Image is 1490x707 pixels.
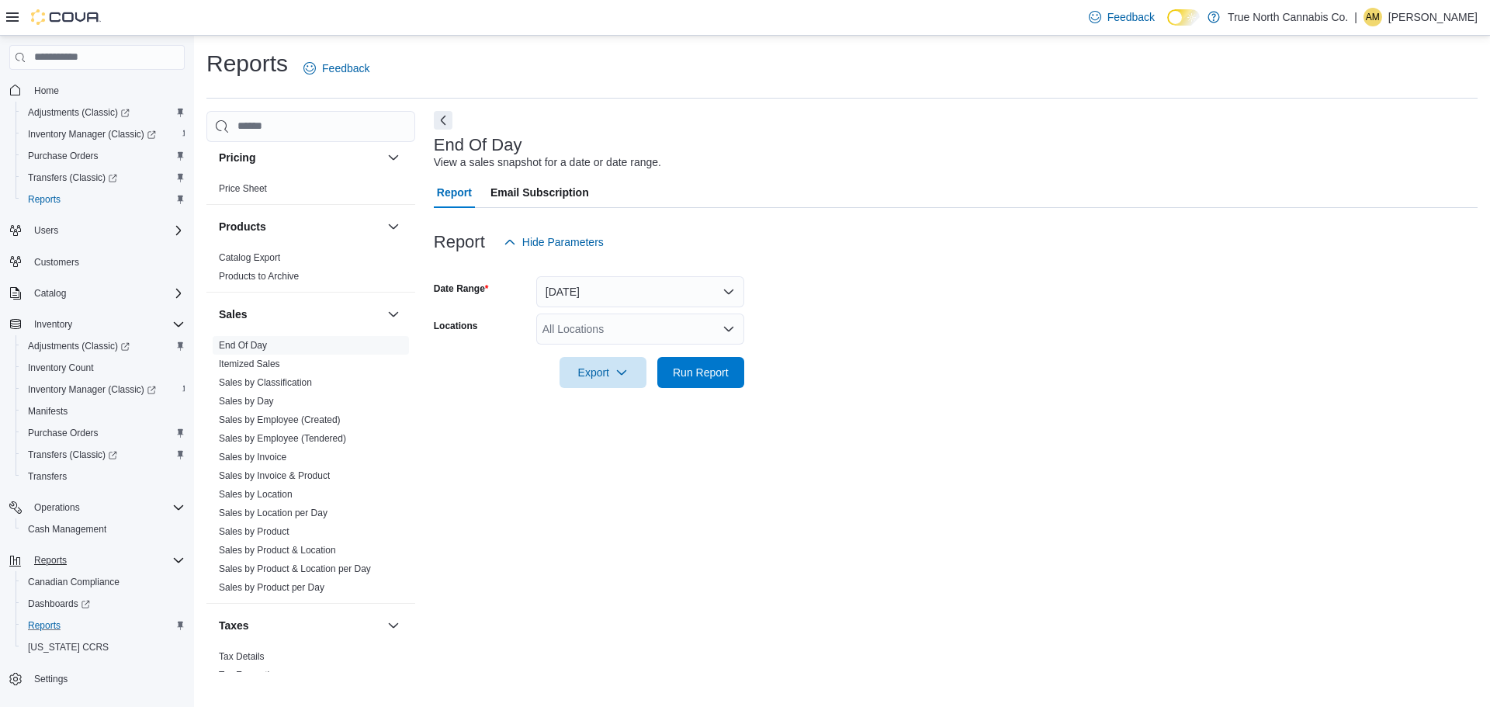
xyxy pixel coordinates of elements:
p: [PERSON_NAME] [1388,8,1478,26]
a: Price Sheet [219,183,267,194]
a: Purchase Orders [22,424,105,442]
span: Reports [28,619,61,632]
a: Feedback [297,53,376,84]
button: Inventory [3,314,191,335]
span: Transfers (Classic) [22,168,185,187]
label: Date Range [434,282,489,295]
button: Operations [3,497,191,518]
span: Adjustments (Classic) [22,103,185,122]
a: Dashboards [22,594,96,613]
a: Dashboards [16,593,191,615]
span: Sales by Employee (Tendered) [219,432,346,445]
label: Locations [434,320,478,332]
div: Pricing [206,179,415,204]
h3: Sales [219,307,248,322]
div: Sales [206,336,415,603]
span: Price Sheet [219,182,267,195]
button: [US_STATE] CCRS [16,636,191,658]
h3: End Of Day [434,136,522,154]
button: Pricing [384,148,403,167]
span: Customers [34,256,79,269]
button: Home [3,79,191,102]
span: Settings [34,673,68,685]
div: Aaron McConnell [1364,8,1382,26]
a: Adjustments (Classic) [22,337,136,355]
div: View a sales snapshot for a date or date range. [434,154,661,171]
button: Next [434,111,452,130]
div: Taxes [206,647,415,691]
span: Run Report [673,365,729,380]
span: Reports [22,616,185,635]
span: Inventory Manager (Classic) [22,125,185,144]
span: Reports [28,551,185,570]
span: Inventory [34,318,72,331]
button: Reports [28,551,73,570]
button: Catalog [3,282,191,304]
button: Settings [3,667,191,690]
span: Reports [28,193,61,206]
a: Inventory Manager (Classic) [16,123,191,145]
span: Washington CCRS [22,638,185,657]
a: Inventory Manager (Classic) [22,125,162,144]
button: Products [384,217,403,236]
h3: Report [434,233,485,251]
h1: Reports [206,48,288,79]
span: Cash Management [22,520,185,539]
a: Manifests [22,402,74,421]
button: Inventory Count [16,357,191,379]
a: Transfers (Classic) [16,167,191,189]
a: Inventory Count [22,359,100,377]
a: Sales by Product & Location per Day [219,563,371,574]
p: True North Cannabis Co. [1228,8,1348,26]
h3: Products [219,219,266,234]
span: Sales by Location [219,488,293,501]
span: Report [437,177,472,208]
button: Taxes [219,618,381,633]
button: Hide Parameters [497,227,610,258]
button: Purchase Orders [16,145,191,167]
a: Sales by Classification [219,377,312,388]
button: Taxes [384,616,403,635]
span: Reports [34,554,67,567]
a: Home [28,81,65,100]
span: Transfers (Classic) [28,172,117,184]
span: Inventory Count [22,359,185,377]
span: Tax Details [219,650,265,663]
span: Users [28,221,185,240]
span: Inventory Manager (Classic) [28,383,156,396]
button: Purchase Orders [16,422,191,444]
span: Purchase Orders [22,147,185,165]
span: Sales by Employee (Created) [219,414,341,426]
a: Tax Details [219,651,265,662]
span: Transfers (Classic) [28,449,117,461]
h3: Pricing [219,150,255,165]
button: Pricing [219,150,381,165]
span: Sales by Day [219,395,274,407]
span: Purchase Orders [28,150,99,162]
p: | [1354,8,1357,26]
span: Canadian Compliance [28,576,120,588]
span: Sales by Location per Day [219,507,327,519]
span: Products to Archive [219,270,299,282]
a: Sales by Employee (Created) [219,414,341,425]
span: Manifests [22,402,185,421]
span: [US_STATE] CCRS [28,641,109,653]
span: Feedback [322,61,369,76]
span: Inventory [28,315,185,334]
button: Users [3,220,191,241]
a: Sales by Invoice & Product [219,470,330,481]
a: Settings [28,670,74,688]
button: Reports [16,615,191,636]
button: Transfers [16,466,191,487]
span: Canadian Compliance [22,573,185,591]
span: Purchase Orders [22,424,185,442]
a: Transfers (Classic) [22,168,123,187]
button: Reports [3,549,191,571]
a: Adjustments (Classic) [16,102,191,123]
a: Purchase Orders [22,147,105,165]
span: Tax Exemptions [219,669,285,681]
a: Inventory Manager (Classic) [16,379,191,400]
span: AM [1366,8,1380,26]
span: Itemized Sales [219,358,280,370]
